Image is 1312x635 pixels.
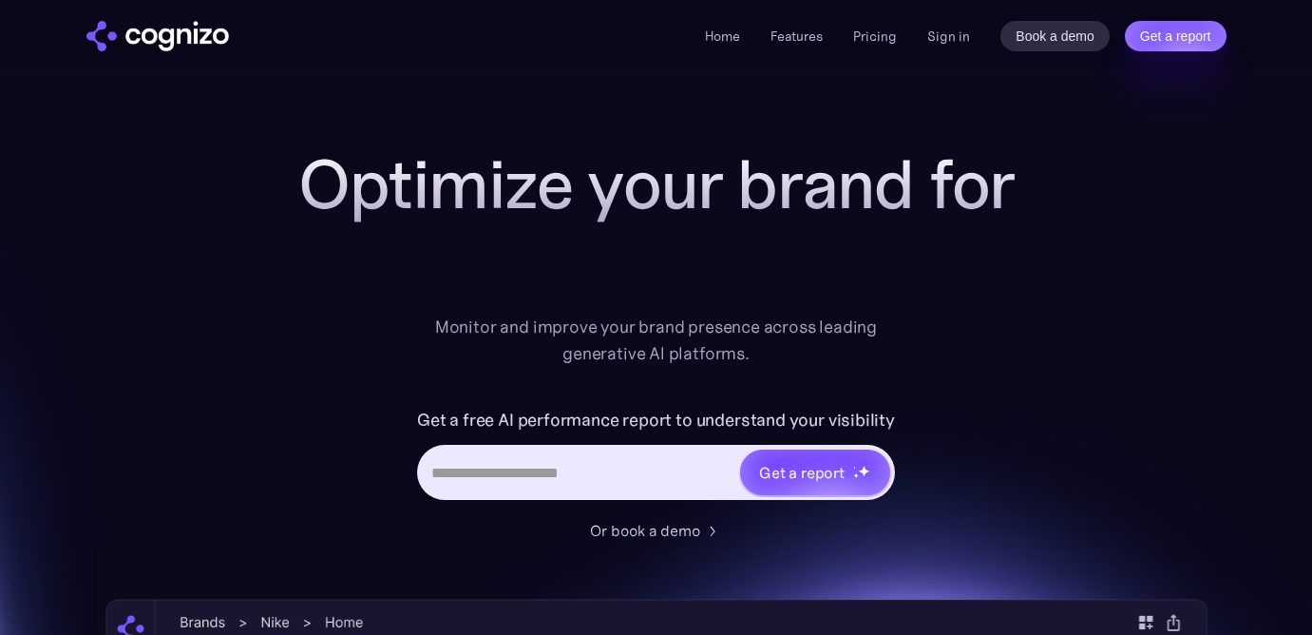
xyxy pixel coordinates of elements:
div: Get a report [759,461,845,484]
a: Book a demo [1000,21,1110,51]
form: Hero URL Input Form [417,405,895,510]
a: Or book a demo [590,519,723,542]
h1: Optimize your brand for [276,146,1036,222]
a: Sign in [927,25,970,48]
a: Get a reportstarstarstar [738,448,892,497]
div: Monitor and improve your brand presence across leading generative AI platforms. [423,314,890,367]
a: Features [770,28,823,45]
img: star [853,466,856,469]
a: Home [705,28,740,45]
label: Get a free AI performance report to understand your visibility [417,405,895,435]
img: cognizo logo [86,21,229,51]
a: Pricing [853,28,897,45]
div: Or book a demo [590,519,700,542]
img: star [853,472,860,479]
a: home [86,21,229,51]
a: Get a report [1125,21,1226,51]
img: star [858,465,870,477]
